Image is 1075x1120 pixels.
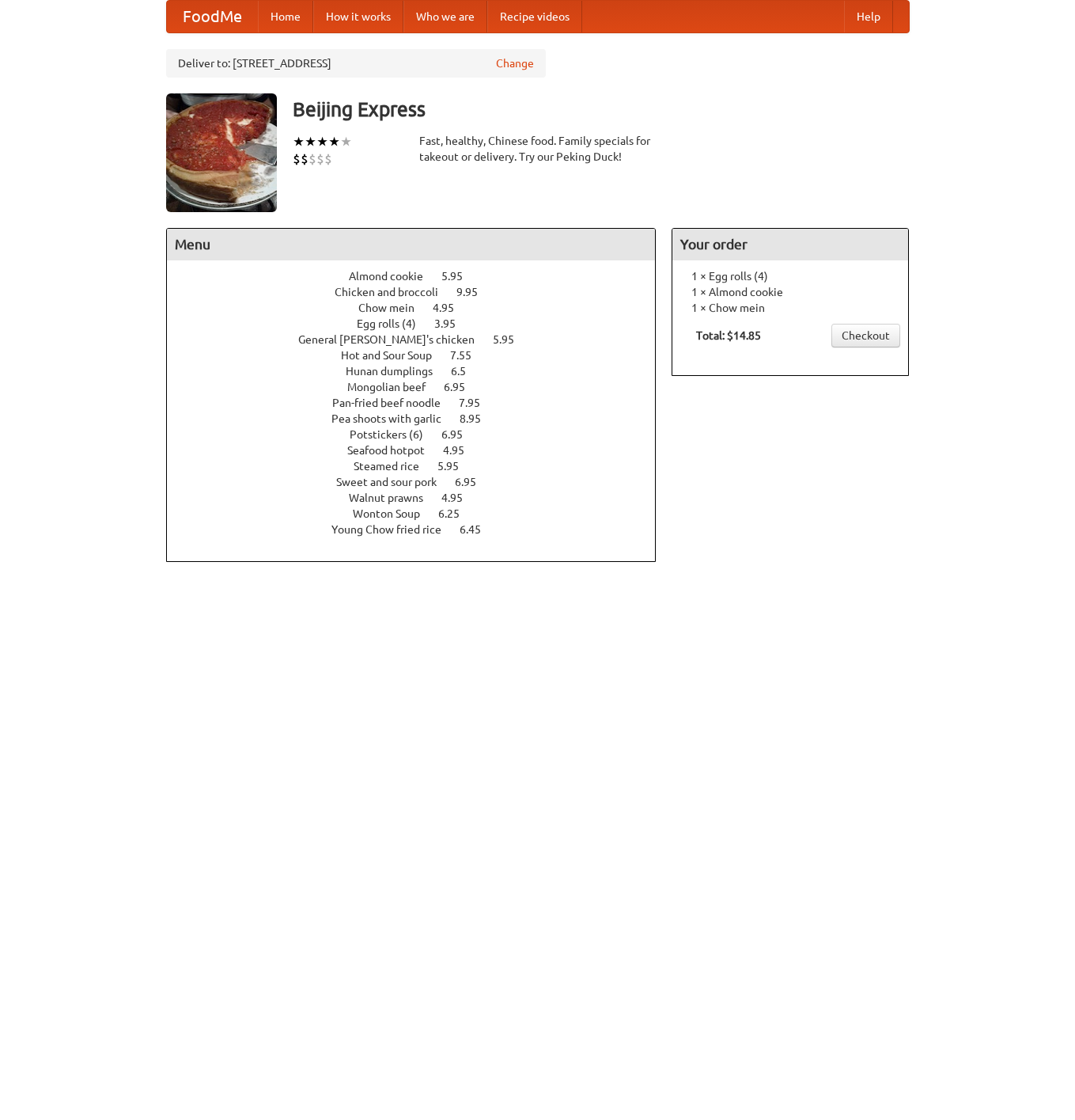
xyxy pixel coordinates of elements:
[298,333,543,346] a: General [PERSON_NAME]'s chicken 5.95
[347,444,441,457] span: Seafood hotpot
[324,150,332,168] li: $
[301,150,308,168] li: $
[346,365,495,378] a: Hunan dumplings 6.5
[332,397,509,409] a: Pan-fried beef noodle 7.95
[357,317,432,330] span: Egg rolls (4)
[336,476,505,488] a: Sweet and sour pork 6.95
[316,150,324,168] li: $
[328,133,340,150] li: ★
[450,349,487,362] span: 7.55
[831,324,900,347] a: Checkout
[437,460,475,473] span: 5.95
[433,302,470,314] span: 4.95
[350,428,492,441] a: Potstickers (6) 6.95
[353,507,489,520] a: Wonton Soup 6.25
[459,397,496,409] span: 7.95
[460,523,497,536] span: 6.45
[167,1,258,32] a: FoodMe
[347,381,494,393] a: Mongolian beef 6.95
[441,270,479,283] span: 5.95
[316,133,328,150] li: ★
[341,349,448,362] span: Hot and Sour Soup
[354,460,488,473] a: Steamed rice 5.95
[167,229,656,260] h4: Menu
[340,133,352,150] li: ★
[298,333,490,346] span: General [PERSON_NAME]'s chicken
[346,365,449,378] span: Hunan dumplings
[403,1,487,32] a: Who we are
[444,381,481,393] span: 6.95
[258,1,313,32] a: Home
[672,229,908,260] h4: Your order
[347,444,494,457] a: Seafood hotpot 4.95
[438,507,475,520] span: 6.25
[331,412,457,425] span: Pea shoots with garlic
[493,333,530,346] span: 5.95
[166,49,546,78] div: Deliver to: [STREET_ADDRESS]
[349,270,439,283] span: Almond cookie
[460,412,497,425] span: 8.95
[358,302,483,314] a: Chow mein 4.95
[331,523,457,536] span: Young Chow fried rice
[332,397,456,409] span: Pan-fried beef noodle
[293,93,910,125] h3: Beijing Express
[349,270,492,283] a: Almond cookie 5.95
[434,317,471,330] span: 3.95
[487,1,582,32] a: Recipe videos
[350,428,439,441] span: Potstickers (6)
[844,1,893,32] a: Help
[341,349,501,362] a: Hot and Sour Soup 7.55
[335,286,507,298] a: Chicken and broccoli 9.95
[308,150,316,168] li: $
[419,133,657,165] div: Fast, healthy, Chinese food. Family specials for takeout or delivery. Try our Peking Duck!
[456,286,494,298] span: 9.95
[335,286,454,298] span: Chicken and broccoli
[354,460,435,473] span: Steamed rice
[680,268,900,284] li: 1 × Egg rolls (4)
[358,302,430,314] span: Chow mein
[293,150,301,168] li: $
[347,381,441,393] span: Mongolian beef
[166,93,277,212] img: angular.jpg
[680,284,900,300] li: 1 × Almond cookie
[443,444,480,457] span: 4.95
[696,329,761,342] b: Total: $14.85
[455,476,492,488] span: 6.95
[441,492,479,504] span: 4.95
[331,523,510,536] a: Young Chow fried rice 6.45
[293,133,305,150] li: ★
[441,428,479,441] span: 6.95
[331,412,510,425] a: Pea shoots with garlic 8.95
[336,476,452,488] span: Sweet and sour pork
[349,492,439,504] span: Walnut prawns
[680,300,900,316] li: 1 × Chow mein
[496,55,534,71] a: Change
[313,1,403,32] a: How it works
[305,133,316,150] li: ★
[353,507,436,520] span: Wonton Soup
[357,317,485,330] a: Egg rolls (4) 3.95
[451,365,482,378] span: 6.5
[349,492,492,504] a: Walnut prawns 4.95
